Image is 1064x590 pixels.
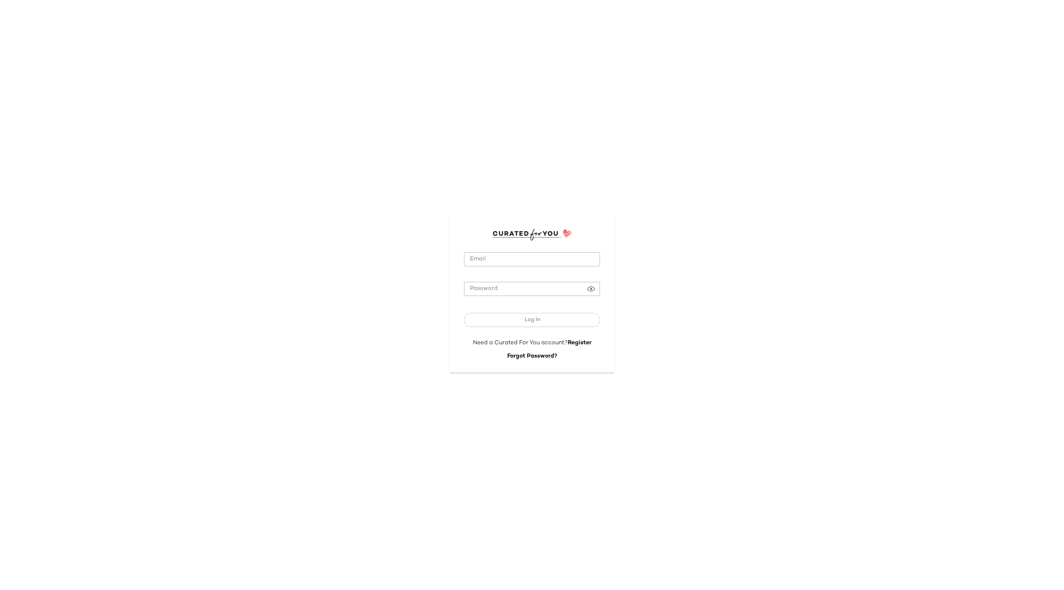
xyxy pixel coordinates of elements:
[492,229,572,240] img: cfy_login_logo.DGdB1djN.svg
[473,340,568,346] span: Need a Curated For You account?
[507,353,557,359] a: Forgot Password?
[524,317,540,323] span: Log In
[464,313,600,327] button: Log In
[568,340,591,346] a: Register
